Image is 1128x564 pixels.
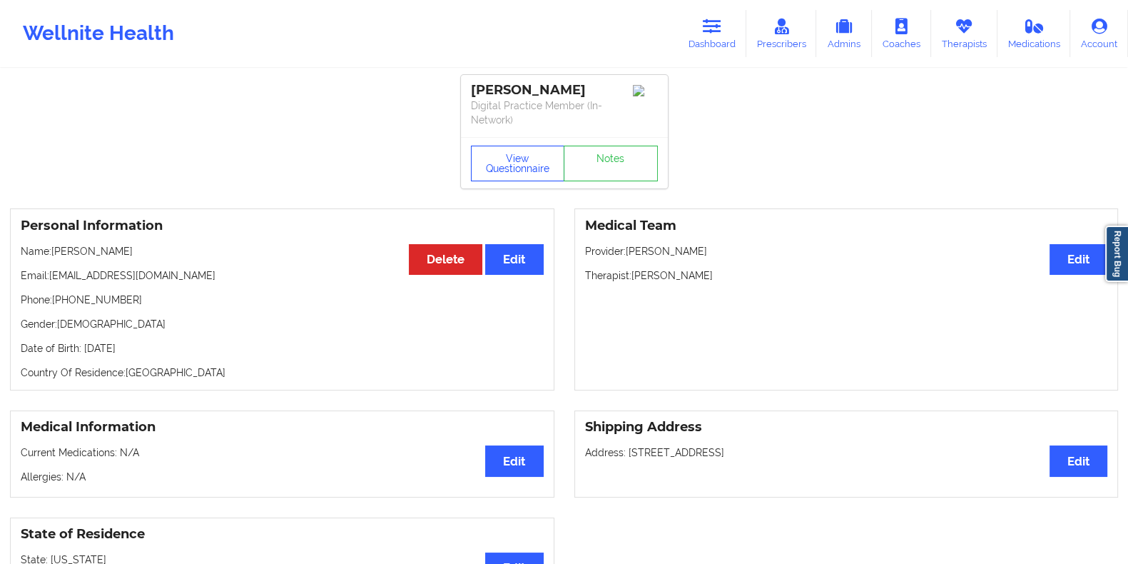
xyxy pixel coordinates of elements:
[471,82,658,99] div: [PERSON_NAME]
[485,445,543,476] button: Edit
[21,268,544,283] p: Email: [EMAIL_ADDRESS][DOMAIN_NAME]
[1050,244,1107,275] button: Edit
[21,244,544,258] p: Name: [PERSON_NAME]
[21,445,544,460] p: Current Medications: N/A
[485,244,543,275] button: Edit
[1105,226,1128,282] a: Report Bug
[471,99,658,127] p: Digital Practice Member (In-Network)
[21,218,544,234] h3: Personal Information
[21,526,544,543] h3: State of Residence
[931,10,997,57] a: Therapists
[1050,445,1107,476] button: Edit
[21,317,544,331] p: Gender: [DEMOGRAPHIC_DATA]
[585,244,1108,258] p: Provider: [PERSON_NAME]
[816,10,872,57] a: Admins
[872,10,931,57] a: Coaches
[678,10,746,57] a: Dashboard
[997,10,1071,57] a: Medications
[633,85,658,96] img: Image%2Fplaceholer-image.png
[471,146,565,181] button: View Questionnaire
[585,218,1108,234] h3: Medical Team
[564,146,658,181] a: Notes
[746,10,817,57] a: Prescribers
[1070,10,1128,57] a: Account
[21,293,544,307] p: Phone: [PHONE_NUMBER]
[585,268,1108,283] p: Therapist: [PERSON_NAME]
[585,419,1108,435] h3: Shipping Address
[21,419,544,435] h3: Medical Information
[409,244,482,275] button: Delete
[585,445,1108,460] p: Address: [STREET_ADDRESS]
[21,341,544,356] p: Date of Birth: [DATE]
[21,470,544,484] p: Allergies: N/A
[21,366,544,380] p: Country Of Residence: [GEOGRAPHIC_DATA]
